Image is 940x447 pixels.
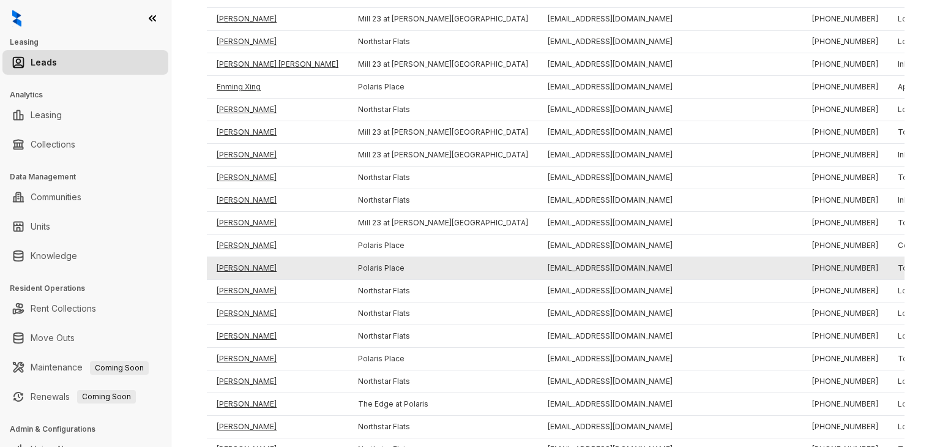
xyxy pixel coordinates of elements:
[538,393,802,416] td: [EMAIL_ADDRESS][DOMAIN_NAME]
[802,370,888,393] td: [PHONE_NUMBER]
[348,416,538,438] td: Northstar Flats
[31,244,77,268] a: Knowledge
[538,76,802,99] td: [EMAIL_ADDRESS][DOMAIN_NAME]
[538,348,802,370] td: [EMAIL_ADDRESS][DOMAIN_NAME]
[2,326,168,350] li: Move Outs
[2,185,168,209] li: Communities
[348,212,538,235] td: Mill 23 at [PERSON_NAME][GEOGRAPHIC_DATA]
[802,53,888,76] td: [PHONE_NUMBER]
[31,103,62,127] a: Leasing
[207,393,348,416] td: [PERSON_NAME]
[207,167,348,189] td: [PERSON_NAME]
[538,257,802,280] td: [EMAIL_ADDRESS][DOMAIN_NAME]
[538,302,802,325] td: [EMAIL_ADDRESS][DOMAIN_NAME]
[348,144,538,167] td: Mill 23 at [PERSON_NAME][GEOGRAPHIC_DATA]
[10,424,171,435] h3: Admin & Configurations
[31,385,136,409] a: RenewalsComing Soon
[77,390,136,404] span: Coming Soon
[538,325,802,348] td: [EMAIL_ADDRESS][DOMAIN_NAME]
[12,10,21,27] img: logo
[10,37,171,48] h3: Leasing
[348,53,538,76] td: Mill 23 at [PERSON_NAME][GEOGRAPHIC_DATA]
[207,235,348,257] td: [PERSON_NAME]
[2,132,168,157] li: Collections
[802,257,888,280] td: [PHONE_NUMBER]
[348,348,538,370] td: Polaris Place
[802,189,888,212] td: [PHONE_NUMBER]
[348,121,538,144] td: Mill 23 at [PERSON_NAME][GEOGRAPHIC_DATA]
[2,296,168,321] li: Rent Collections
[10,283,171,294] h3: Resident Operations
[31,214,50,239] a: Units
[348,31,538,53] td: Northstar Flats
[31,296,96,321] a: Rent Collections
[802,393,888,416] td: [PHONE_NUMBER]
[802,280,888,302] td: [PHONE_NUMBER]
[538,212,802,235] td: [EMAIL_ADDRESS][DOMAIN_NAME]
[348,8,538,31] td: Mill 23 at [PERSON_NAME][GEOGRAPHIC_DATA]
[538,144,802,167] td: [EMAIL_ADDRESS][DOMAIN_NAME]
[802,302,888,325] td: [PHONE_NUMBER]
[348,257,538,280] td: Polaris Place
[538,121,802,144] td: [EMAIL_ADDRESS][DOMAIN_NAME]
[538,167,802,189] td: [EMAIL_ADDRESS][DOMAIN_NAME]
[207,302,348,325] td: [PERSON_NAME]
[348,370,538,393] td: Northstar Flats
[2,214,168,239] li: Units
[10,89,171,100] h3: Analytics
[207,8,348,31] td: [PERSON_NAME]
[207,144,348,167] td: [PERSON_NAME]
[2,355,168,380] li: Maintenance
[802,144,888,167] td: [PHONE_NUMBER]
[802,416,888,438] td: [PHONE_NUMBER]
[538,189,802,212] td: [EMAIL_ADDRESS][DOMAIN_NAME]
[2,103,168,127] li: Leasing
[802,167,888,189] td: [PHONE_NUMBER]
[348,189,538,212] td: Northstar Flats
[2,244,168,268] li: Knowledge
[90,361,149,375] span: Coming Soon
[538,99,802,121] td: [EMAIL_ADDRESS][DOMAIN_NAME]
[207,99,348,121] td: [PERSON_NAME]
[348,393,538,416] td: The Edge at Polaris
[348,280,538,302] td: Northstar Flats
[207,121,348,144] td: [PERSON_NAME]
[207,76,348,99] td: Enming Xing
[802,31,888,53] td: [PHONE_NUMBER]
[31,185,81,209] a: Communities
[207,53,348,76] td: [PERSON_NAME] [PERSON_NAME]
[538,8,802,31] td: [EMAIL_ADDRESS][DOMAIN_NAME]
[348,167,538,189] td: Northstar Flats
[802,348,888,370] td: [PHONE_NUMBER]
[802,325,888,348] td: [PHONE_NUMBER]
[348,99,538,121] td: Northstar Flats
[348,325,538,348] td: Northstar Flats
[207,31,348,53] td: [PERSON_NAME]
[348,235,538,257] td: Polaris Place
[31,326,75,350] a: Move Outs
[538,31,802,53] td: [EMAIL_ADDRESS][DOMAIN_NAME]
[802,212,888,235] td: [PHONE_NUMBER]
[2,50,168,75] li: Leads
[207,257,348,280] td: [PERSON_NAME]
[10,171,171,182] h3: Data Management
[207,416,348,438] td: [PERSON_NAME]
[348,76,538,99] td: Polaris Place
[538,280,802,302] td: [EMAIL_ADDRESS][DOMAIN_NAME]
[207,325,348,348] td: [PERSON_NAME]
[348,302,538,325] td: Northstar Flats
[802,99,888,121] td: [PHONE_NUMBER]
[802,121,888,144] td: [PHONE_NUMBER]
[207,189,348,212] td: [PERSON_NAME]
[802,8,888,31] td: [PHONE_NUMBER]
[538,235,802,257] td: [EMAIL_ADDRESS][DOMAIN_NAME]
[207,348,348,370] td: [PERSON_NAME]
[31,132,75,157] a: Collections
[207,280,348,302] td: [PERSON_NAME]
[31,50,57,75] a: Leads
[802,76,888,99] td: [PHONE_NUMBER]
[538,370,802,393] td: [EMAIL_ADDRESS][DOMAIN_NAME]
[207,370,348,393] td: [PERSON_NAME]
[538,416,802,438] td: [EMAIL_ADDRESS][DOMAIN_NAME]
[802,235,888,257] td: [PHONE_NUMBER]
